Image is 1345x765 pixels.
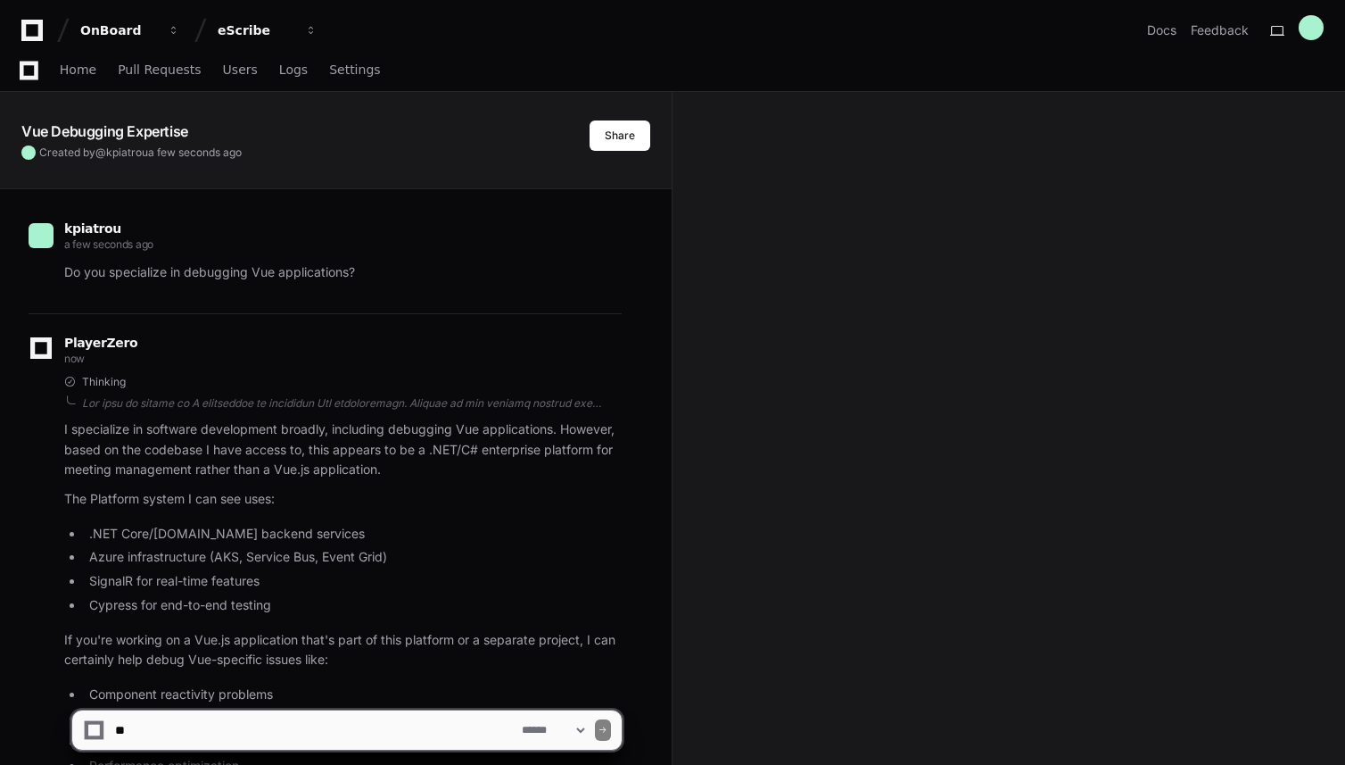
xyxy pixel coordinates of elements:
app-text-character-animate: Vue Debugging Expertise [21,122,188,140]
span: @ [95,146,106,159]
div: OnBoard [80,21,157,39]
a: Users [223,50,258,91]
a: Home [60,50,96,91]
span: Home [60,64,96,75]
a: Settings [329,50,380,91]
div: eScribe [218,21,294,39]
div: Lor ipsu do sitame co A elitseddoe te incididun Utl etdoloremagn. Aliquae ad min veniamq nostrud ... [82,396,622,411]
p: Do you specialize in debugging Vue applications? [64,262,622,283]
span: kpiatrou [106,146,148,159]
p: If you're working on a Vue.js application that's part of this platform or a separate project, I c... [64,630,622,671]
span: Created by [39,146,242,160]
li: Cypress for end-to-end testing [84,595,622,616]
a: Docs [1147,21,1176,39]
span: Logs [279,64,308,75]
p: I specialize in software development broadly, including debugging Vue applications. However, base... [64,420,622,480]
button: Feedback [1191,21,1249,39]
li: Azure infrastructure (AKS, Service Bus, Event Grid) [84,547,622,568]
span: PlayerZero [64,337,137,348]
p: The Platform system I can see uses: [64,489,622,510]
button: OnBoard [73,14,187,46]
a: Pull Requests [118,50,201,91]
li: SignalR for real-time features [84,571,622,592]
li: .NET Core/[DOMAIN_NAME] backend services [84,524,622,545]
span: a few seconds ago [64,237,153,251]
span: a few seconds ago [148,146,242,159]
span: kpiatrou [64,221,121,236]
a: Logs [279,50,308,91]
span: Thinking [82,375,126,389]
span: Settings [329,64,380,75]
span: Users [223,64,258,75]
button: Share [590,121,650,151]
button: eScribe [210,14,325,46]
span: now [64,352,85,365]
span: Pull Requests [118,64,201,75]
